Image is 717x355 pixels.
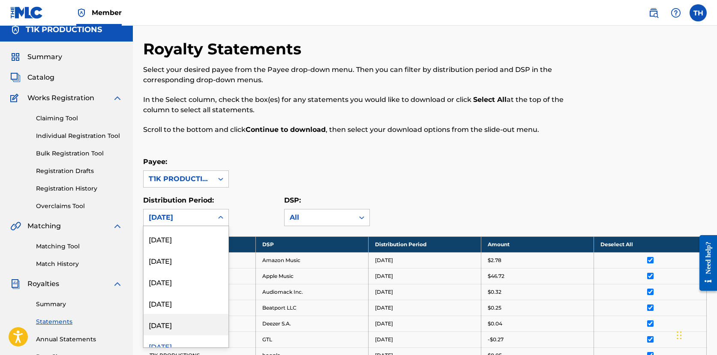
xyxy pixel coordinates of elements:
iframe: Resource Center [693,229,717,298]
a: Public Search [645,4,662,21]
th: DSP [256,236,369,252]
img: Accounts [10,25,21,35]
a: Overclaims Tool [36,202,123,211]
a: Statements [36,317,123,326]
img: expand [112,221,123,231]
td: [DATE] [369,252,481,268]
label: Payee: [143,158,167,166]
img: Summary [10,52,21,62]
div: [DATE] [144,228,228,250]
td: [DATE] [369,300,481,316]
td: [DATE] [369,316,481,331]
img: expand [112,93,123,103]
div: All [290,212,349,223]
label: DSP: [284,196,301,204]
img: Top Rightsholder [76,8,87,18]
td: Amazon Music [256,252,369,268]
span: Member [92,8,122,18]
div: [DATE] [144,314,228,335]
a: Registration History [36,184,123,193]
p: Scroll to the bottom and click , then select your download options from the slide-out menu. [143,125,577,135]
a: Annual Statements [36,335,123,344]
p: $46.72 [488,272,504,280]
div: [DATE] [149,212,208,223]
p: $0.04 [488,320,502,328]
td: [DATE] [369,331,481,347]
p: Select your desired payee from the Payee drop-down menu. Then you can filter by distribution peri... [143,65,577,85]
a: Individual Registration Tool [36,131,123,140]
h5: T1K PRODUCTIONS [26,25,102,35]
a: Match History [36,260,123,268]
label: Distribution Period: [143,196,214,204]
th: Amount [481,236,594,252]
td: [DATE] [369,284,481,300]
span: Summary [27,52,62,62]
div: T1K PRODUCTIONS [149,174,208,184]
p: -$0.27 [488,336,504,343]
span: Matching [27,221,61,231]
p: In the Select column, check the box(es) for any statements you would like to download or click at... [143,95,577,115]
strong: Select All [473,95,507,104]
h2: Royalty Statements [143,39,306,59]
a: Registration Drafts [36,167,123,176]
a: Bulk Registration Tool [36,149,123,158]
td: GTL [256,331,369,347]
div: [DATE] [144,250,228,271]
a: CatalogCatalog [10,72,54,83]
strong: Continue to download [246,125,326,134]
td: Audiomack Inc. [256,284,369,300]
span: Catalog [27,72,54,83]
a: Claiming Tool [36,114,123,123]
img: help [671,8,681,18]
td: Beatport LLC [256,300,369,316]
th: Distribution Period [369,236,481,252]
div: Help [667,4,684,21]
img: Catalog [10,72,21,83]
td: Deezer S.A. [256,316,369,331]
td: [DATE] [369,268,481,284]
a: SummarySummary [10,52,62,62]
img: Royalties [10,279,21,289]
div: [DATE] [144,292,228,314]
span: Royalties [27,279,59,289]
div: Drag [677,322,682,348]
div: [DATE] [144,271,228,292]
img: expand [112,279,123,289]
p: $0.25 [488,304,501,312]
a: Summary [36,300,123,309]
th: Deselect All [594,236,707,252]
iframe: Chat Widget [674,314,717,355]
img: search [648,8,659,18]
td: Apple Music [256,268,369,284]
span: Works Registration [27,93,94,103]
img: Matching [10,221,21,231]
p: $2.78 [488,257,501,264]
img: Works Registration [10,93,21,103]
a: Matching Tool [36,242,123,251]
p: $0.32 [488,288,501,296]
img: MLC Logo [10,6,43,19]
div: User Menu [690,4,707,21]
